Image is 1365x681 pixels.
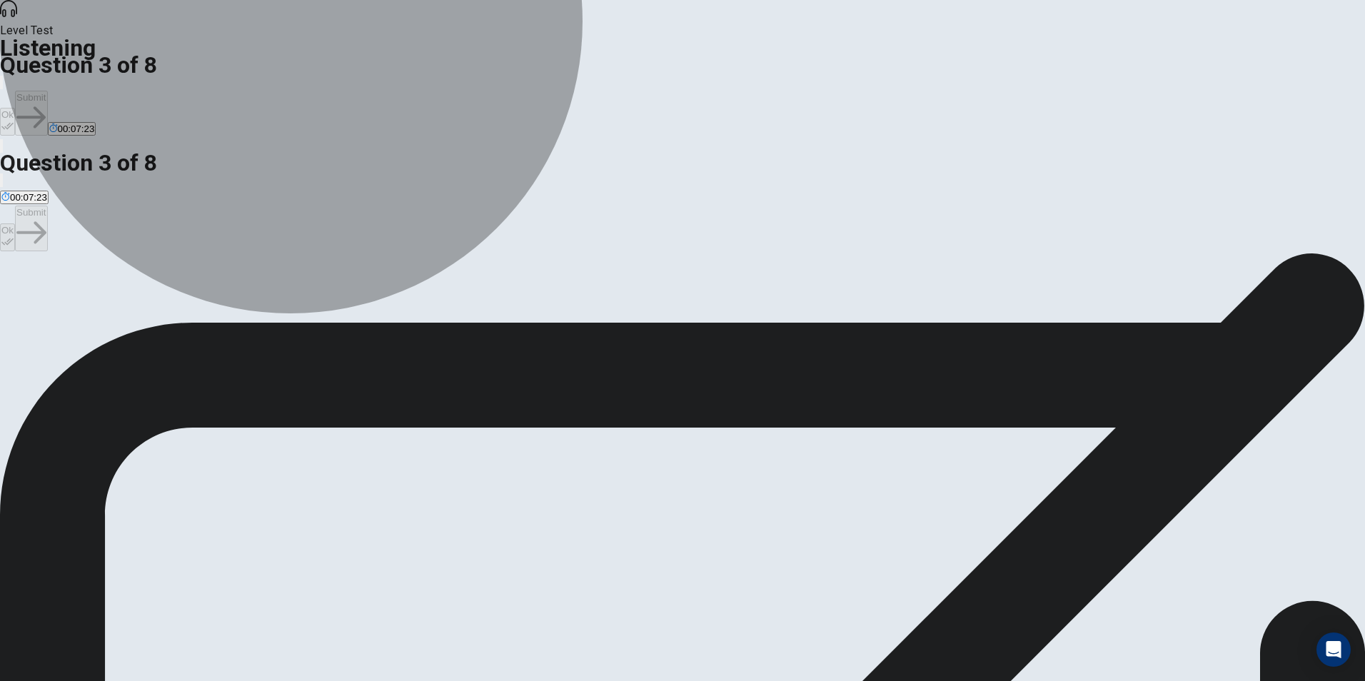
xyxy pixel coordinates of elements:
button: Submit [15,206,47,251]
span: 00:07:23 [58,123,95,134]
div: Open Intercom Messenger [1316,632,1351,667]
button: 00:07:23 [48,122,96,136]
button: Submit [15,91,47,136]
span: 00:07:23 [10,192,47,203]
